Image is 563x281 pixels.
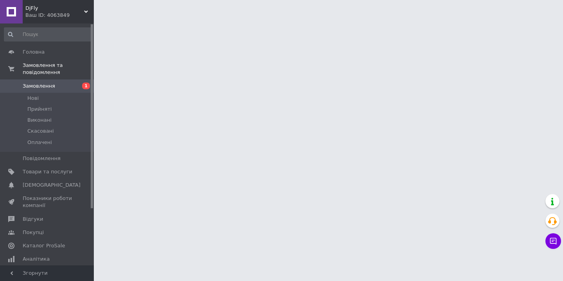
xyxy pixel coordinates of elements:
[25,5,84,12] span: DjFly
[23,216,43,223] span: Відгуки
[4,27,92,41] input: Пошук
[27,128,54,135] span: Скасовані
[27,139,52,146] span: Оплачені
[23,168,72,175] span: Товари та послуги
[23,155,61,162] span: Повідомлення
[27,117,52,124] span: Виконані
[23,62,94,76] span: Замовлення та повідомлення
[82,83,90,89] span: 1
[23,182,81,189] span: [DEMOGRAPHIC_DATA]
[23,195,72,209] span: Показники роботи компанії
[545,233,561,249] button: Чат з покупцем
[23,49,45,56] span: Головна
[27,95,39,102] span: Нові
[23,256,50,263] span: Аналітика
[23,229,44,236] span: Покупці
[23,242,65,249] span: Каталог ProSale
[23,83,55,90] span: Замовлення
[25,12,94,19] div: Ваш ID: 4063849
[27,106,52,113] span: Прийняті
